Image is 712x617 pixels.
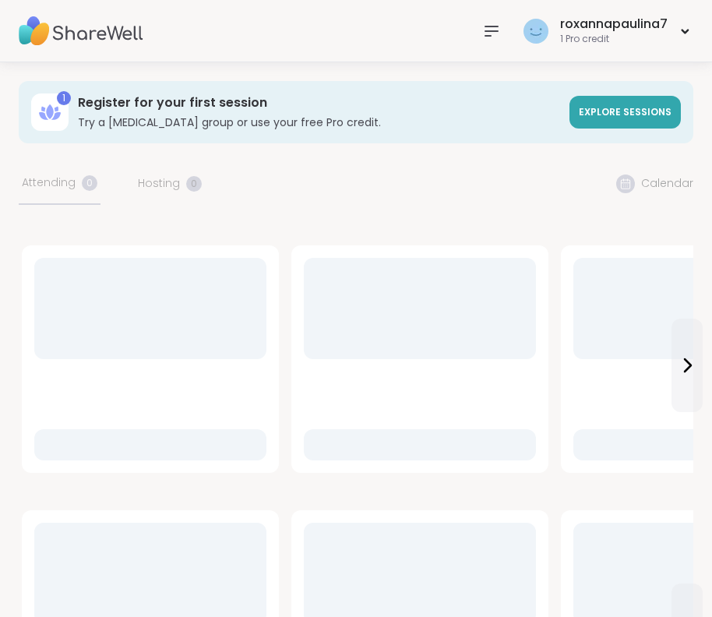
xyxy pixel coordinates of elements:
div: 1 [57,91,71,105]
span: Explore sessions [579,105,671,118]
div: roxannapaulina7 [560,16,668,33]
h3: Register for your first session [78,94,560,111]
img: ShareWell Nav Logo [19,4,143,58]
div: 1 Pro credit [560,33,668,46]
a: Explore sessions [569,96,681,129]
img: roxannapaulina7 [523,19,548,44]
h3: Try a [MEDICAL_DATA] group or use your free Pro credit. [78,115,560,130]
